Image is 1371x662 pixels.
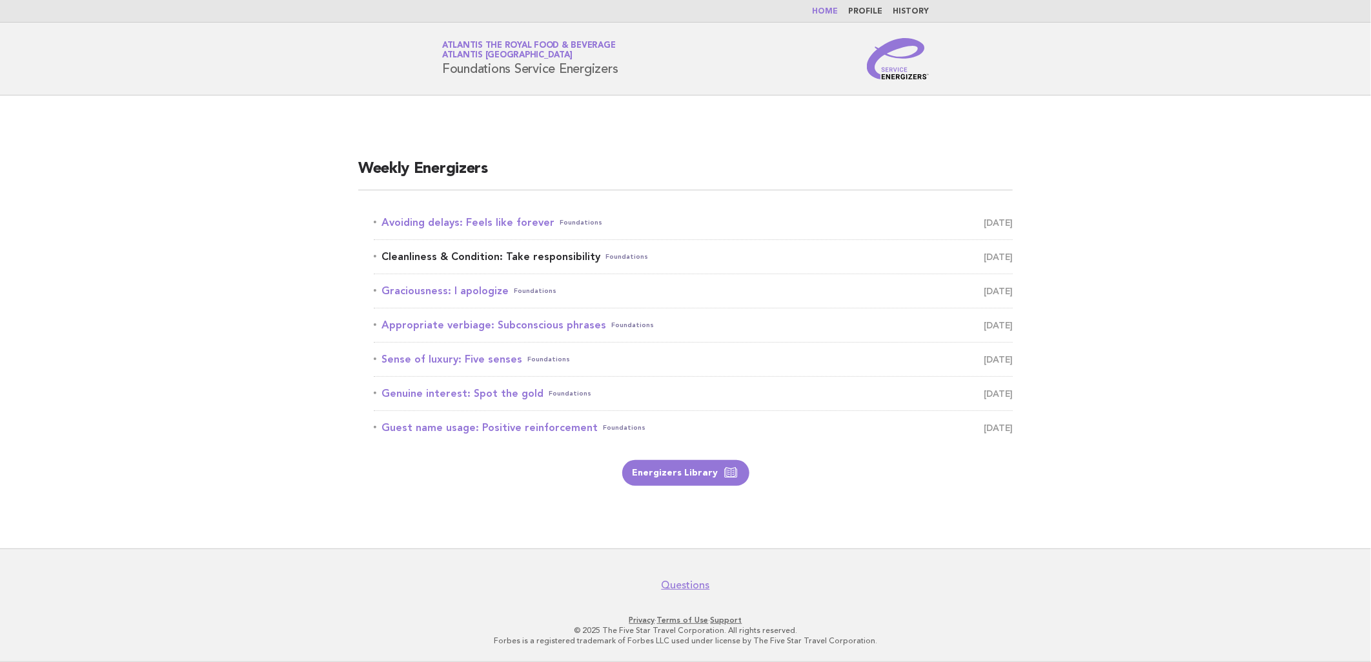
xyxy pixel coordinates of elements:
[442,41,616,59] a: Atlantis the Royal Food & BeverageAtlantis [GEOGRAPHIC_DATA]
[290,615,1081,625] p: · ·
[374,248,1013,266] a: Cleanliness & Condition: Take responsibilityFoundations [DATE]
[711,616,742,625] a: Support
[442,42,618,75] h1: Foundations Service Energizers
[603,419,645,437] span: Foundations
[893,8,929,15] a: History
[611,316,654,334] span: Foundations
[374,282,1013,300] a: Graciousness: I apologizeFoundations [DATE]
[290,636,1081,646] p: Forbes is a registered trademark of Forbes LLC used under license by The Five Star Travel Corpora...
[374,419,1013,437] a: Guest name usage: Positive reinforcementFoundations [DATE]
[622,460,749,486] a: Energizers Library
[629,616,655,625] a: Privacy
[812,8,838,15] a: Home
[560,214,602,232] span: Foundations
[358,159,1013,190] h2: Weekly Energizers
[374,385,1013,403] a: Genuine interest: Spot the goldFoundations [DATE]
[984,316,1013,334] span: [DATE]
[374,316,1013,334] a: Appropriate verbiage: Subconscious phrasesFoundations [DATE]
[867,38,929,79] img: Service Energizers
[984,248,1013,266] span: [DATE]
[514,282,556,300] span: Foundations
[549,385,591,403] span: Foundations
[984,282,1013,300] span: [DATE]
[984,419,1013,437] span: [DATE]
[374,350,1013,368] a: Sense of luxury: Five sensesFoundations [DATE]
[848,8,882,15] a: Profile
[984,350,1013,368] span: [DATE]
[657,616,709,625] a: Terms of Use
[662,579,710,592] a: Questions
[442,52,573,60] span: Atlantis [GEOGRAPHIC_DATA]
[290,625,1081,636] p: © 2025 The Five Star Travel Corporation. All rights reserved.
[605,248,648,266] span: Foundations
[984,385,1013,403] span: [DATE]
[374,214,1013,232] a: Avoiding delays: Feels like foreverFoundations [DATE]
[527,350,570,368] span: Foundations
[984,214,1013,232] span: [DATE]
